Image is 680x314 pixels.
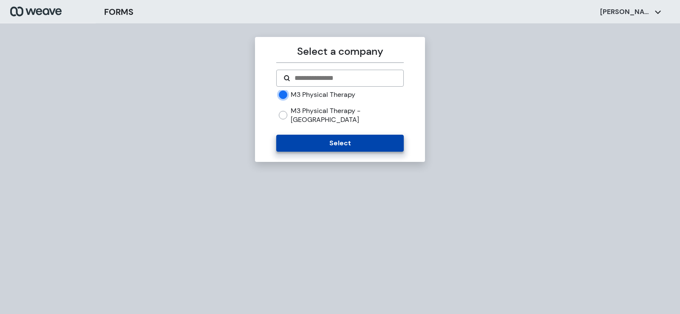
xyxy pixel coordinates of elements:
[600,7,651,17] p: [PERSON_NAME]
[294,73,396,83] input: Search
[291,106,403,124] label: M3 Physical Therapy - [GEOGRAPHIC_DATA]
[291,90,355,99] label: M3 Physical Therapy
[276,44,403,59] p: Select a company
[104,6,133,18] h3: FORMS
[276,135,403,152] button: Select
